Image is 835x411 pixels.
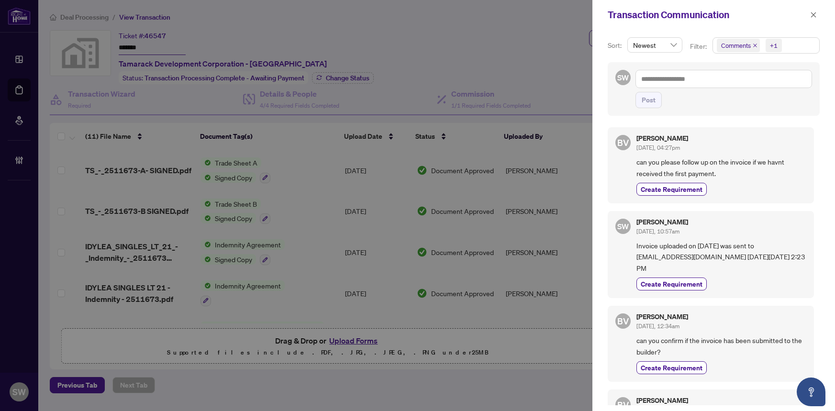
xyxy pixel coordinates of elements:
span: Comments [721,41,751,50]
p: Sort: [608,40,623,51]
span: close [753,43,757,48]
span: [DATE], 04:27pm [636,144,680,151]
span: BV [617,314,629,328]
button: Create Requirement [636,278,707,290]
span: Comments [717,39,760,52]
button: Create Requirement [636,183,707,196]
span: can you please follow up on the invoice if we havnt received the first payment. [636,156,806,179]
h5: [PERSON_NAME] [636,397,688,404]
div: Transaction Communication [608,8,807,22]
span: Newest [633,38,677,52]
button: Create Requirement [636,361,707,374]
span: Create Requirement [641,363,702,373]
button: Open asap [797,378,825,406]
h5: [PERSON_NAME] [636,219,688,225]
span: BV [617,136,629,149]
span: [DATE], 10:57am [636,228,679,235]
h5: [PERSON_NAME] [636,313,688,320]
span: SW [617,220,629,232]
span: [DATE], 12:34am [636,322,679,330]
span: Invoice uploaded on [DATE] was sent to [EMAIL_ADDRESS][DOMAIN_NAME] [DATE][DATE] 2:23 PM [636,240,806,274]
span: Create Requirement [641,184,702,194]
p: Filter: [690,41,708,52]
span: Create Requirement [641,279,702,289]
div: +1 [770,41,778,50]
span: close [810,11,817,18]
span: SW [617,72,629,84]
span: can you confirm if the invoice has been submitted to the builder? [636,335,806,357]
button: Post [635,92,662,108]
h5: [PERSON_NAME] [636,135,688,142]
